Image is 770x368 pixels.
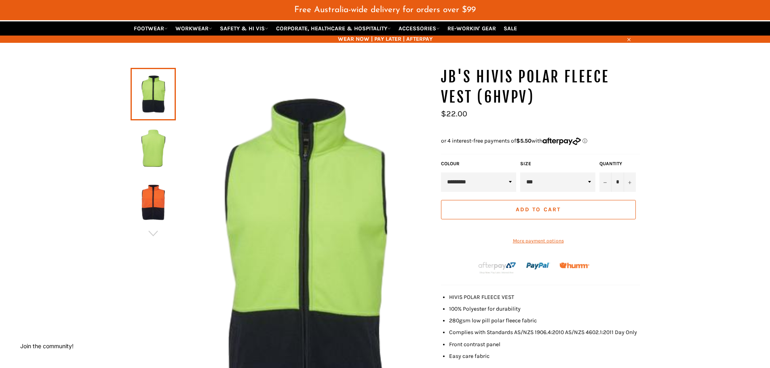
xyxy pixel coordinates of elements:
li: Complies with Standards AS/NZS 1906.4:2010 AS/NZS 4602.1:2011 Day Only [449,328,640,336]
a: SAFETY & HI VIS [217,21,272,36]
span: Free Australia-wide delivery for orders over $99 [294,6,476,14]
a: FOOTWEAR [131,21,171,36]
button: Increase item quantity by one [624,172,636,192]
label: Quantity [599,160,636,167]
span: WEAR NOW | PAY LATER | AFTERPAY [131,35,640,43]
span: $22.00 [441,109,467,118]
a: More payment options [441,238,636,244]
a: WORKWEAR [172,21,215,36]
a: ACCESSORIES [395,21,443,36]
img: JB'S 6HVPV HiVis Polar Fleece Vest - Workin' Gear [135,180,172,225]
a: SALE [500,21,520,36]
button: Join the community! [20,343,74,349]
li: HIVIS POLAR FLEECE VEST [449,293,640,301]
li: 280gsm low pill polar fleece fabric [449,317,640,324]
h1: JB'S HiVis Polar Fleece Vest (6HVPV) [441,67,640,107]
li: Easy care fabric [449,352,640,360]
li: Front contrast panel [449,341,640,348]
img: Humm_core_logo_RGB-01_300x60px_small_195d8312-4386-4de7-b182-0ef9b6303a37.png [559,263,589,269]
label: COLOUR [441,160,516,167]
span: Add to Cart [516,206,561,213]
img: Afterpay-Logo-on-dark-bg_large.png [477,261,517,275]
a: CORPORATE, HEALTHCARE & HOSPITALITY [273,21,394,36]
img: JB'S 6HVPV HiVis Polar Fleece Vest - Workin' Gear [135,126,172,170]
button: Add to Cart [441,200,636,219]
a: RE-WORKIN' GEAR [444,21,499,36]
button: Reduce item quantity by one [599,172,612,192]
li: 100% Polyester for durability [449,305,640,313]
label: Size [520,160,595,167]
img: paypal.png [526,254,550,278]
